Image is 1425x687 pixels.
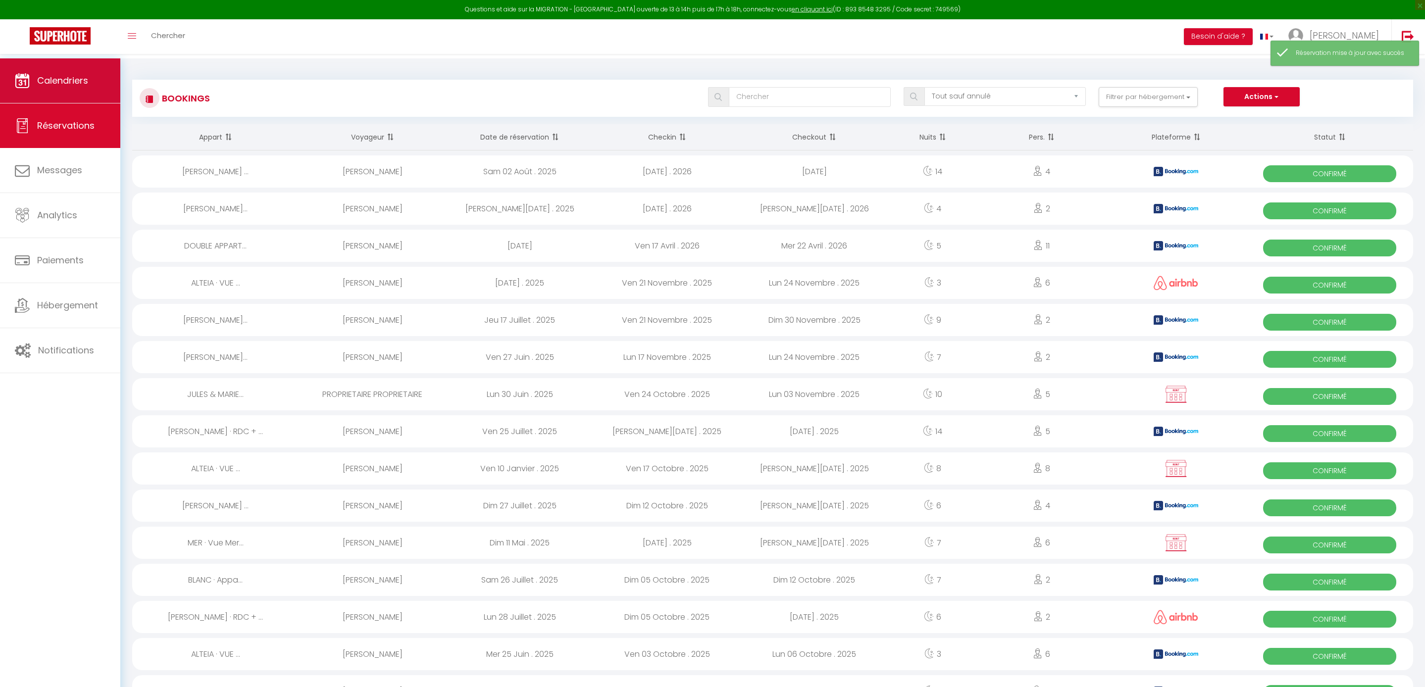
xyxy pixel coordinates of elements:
button: Actions [1223,87,1300,107]
th: Sort by checkin [593,124,741,150]
a: en cliquant ici [792,5,833,13]
th: Sort by people [977,124,1106,150]
span: Paiements [37,254,84,266]
th: Sort by booking date [446,124,594,150]
span: [PERSON_NAME] [1310,29,1379,42]
th: Sort by rentals [132,124,299,150]
img: ... [1288,28,1303,43]
div: Réservation mise à jour avec succès [1296,49,1409,58]
img: Super Booking [30,27,91,45]
th: Sort by status [1247,124,1413,150]
input: Chercher [729,87,890,107]
span: Analytics [37,209,77,221]
button: Filtrer par hébergement [1099,87,1198,107]
a: ... [PERSON_NAME] [1281,19,1391,54]
button: Open LiveChat chat widget [8,4,38,34]
th: Sort by guest [299,124,446,150]
span: Notifications [38,344,94,356]
img: logout [1402,30,1414,43]
span: Calendriers [37,74,88,87]
span: Messages [37,164,82,176]
a: Chercher [144,19,193,54]
th: Sort by nights [888,124,977,150]
span: Réservations [37,119,95,132]
th: Sort by checkout [741,124,888,150]
h3: Bookings [159,87,210,109]
button: Besoin d'aide ? [1184,28,1253,45]
th: Sort by channel [1106,124,1247,150]
span: Chercher [151,30,185,41]
span: Hébergement [37,299,98,311]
